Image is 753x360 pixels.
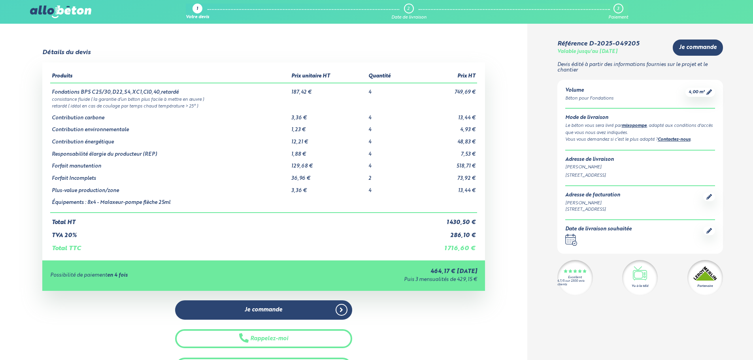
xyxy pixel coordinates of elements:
[565,95,613,102] div: Béton pour Fondations
[186,15,209,20] div: Votre devis
[50,239,414,252] td: Total TTC
[673,40,723,56] a: Je commande
[565,88,613,94] div: Volume
[622,124,647,128] a: mixopompe
[557,40,639,47] div: Référence D-2025-049205
[632,284,648,288] div: Vu à la télé
[557,62,723,74] p: Devis édité à partir des informations fournies sur le projet et le chantier
[290,83,367,96] td: 187,42 €
[557,49,617,55] div: Valable jusqu'au [DATE]
[50,83,290,96] td: Fondations BPS C25/30,D22,S4,XC1,Cl0,40,retardé
[175,300,352,320] a: Je commande
[175,329,352,349] button: Rappelez-moi
[50,145,290,158] td: Responsabilité élargie du producteur (REP)
[391,4,427,20] a: 2 Date de livraison
[658,138,691,142] a: Contactez-nous
[413,70,477,83] th: Prix HT
[679,44,717,51] span: Je commande
[413,145,477,158] td: 7,53 €
[565,123,715,136] div: Le béton vous sera livré par , adapté aux conditions d'accès que vous nous avez indiquées.
[568,276,582,279] div: Excellent
[565,192,620,198] div: Adresse de facturation
[565,172,715,179] div: [STREET_ADDRESS]
[413,239,477,252] td: 1 716,60 €
[367,182,413,194] td: 4
[367,170,413,182] td: 2
[565,157,715,163] div: Adresse de livraison
[50,121,290,133] td: Contribution environnementale
[565,136,715,143] div: Vous vous demandez si c’est le plus adapté ? .
[367,109,413,121] td: 4
[42,49,91,56] div: Détails du devis
[367,157,413,170] td: 4
[367,145,413,158] td: 4
[50,182,290,194] td: Plus-value production/zone
[565,206,620,213] div: [STREET_ADDRESS]
[186,4,209,20] a: 1 Votre devis
[50,102,477,109] td: retardé ( idéal en cas de coulage par temps chaud température > 25° )
[683,329,744,351] iframe: Help widget launcher
[50,273,270,279] div: Possibilité de paiement
[290,170,367,182] td: 36,96 €
[50,96,477,102] td: consistance fluide ( la garantie d’un béton plus facile à mettre en œuvre )
[50,109,290,121] td: Contribution carbone
[290,133,367,145] td: 12,21 €
[50,70,290,83] th: Produits
[565,200,620,207] div: [PERSON_NAME]
[367,83,413,96] td: 4
[367,121,413,133] td: 4
[196,7,198,12] div: 1
[245,307,282,313] span: Je commande
[413,170,477,182] td: 73,92 €
[697,284,713,288] div: Partenaire
[413,213,477,226] td: 1 430,50 €
[557,279,593,286] div: 4.7/5 sur 2300 avis clients
[270,277,477,283] div: Puis 3 mensualités de 429,15 €
[50,170,290,182] td: Forfait Incomplets
[413,109,477,121] td: 13,44 €
[270,268,477,275] div: 464,17 € [DATE]
[413,83,477,96] td: 749,69 €
[30,6,91,18] img: allobéton
[290,121,367,133] td: 1,23 €
[50,157,290,170] td: Forfait manutention
[608,4,628,20] a: 3 Paiement
[413,226,477,239] td: 286,10 €
[565,164,715,171] div: [PERSON_NAME]
[50,194,290,213] td: Équipements : 8x4 - Malaxeur-pompe flèche 25ml
[50,133,290,145] td: Contribution énergétique
[413,182,477,194] td: 13,44 €
[413,133,477,145] td: 48,83 €
[617,6,619,11] div: 3
[290,109,367,121] td: 3,36 €
[107,273,128,278] strong: en 4 fois
[565,226,632,232] div: Date de livraison souhaitée
[391,15,427,20] div: Date de livraison
[290,182,367,194] td: 3,36 €
[413,157,477,170] td: 518,71 €
[50,226,414,239] td: TVA 20%
[290,145,367,158] td: 1,88 €
[407,6,410,11] div: 2
[290,157,367,170] td: 129,68 €
[565,115,715,121] div: Mode de livraison
[413,121,477,133] td: 4,93 €
[290,70,367,83] th: Prix unitaire HT
[367,133,413,145] td: 4
[367,70,413,83] th: Quantité
[608,15,628,20] div: Paiement
[50,213,414,226] td: Total HT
